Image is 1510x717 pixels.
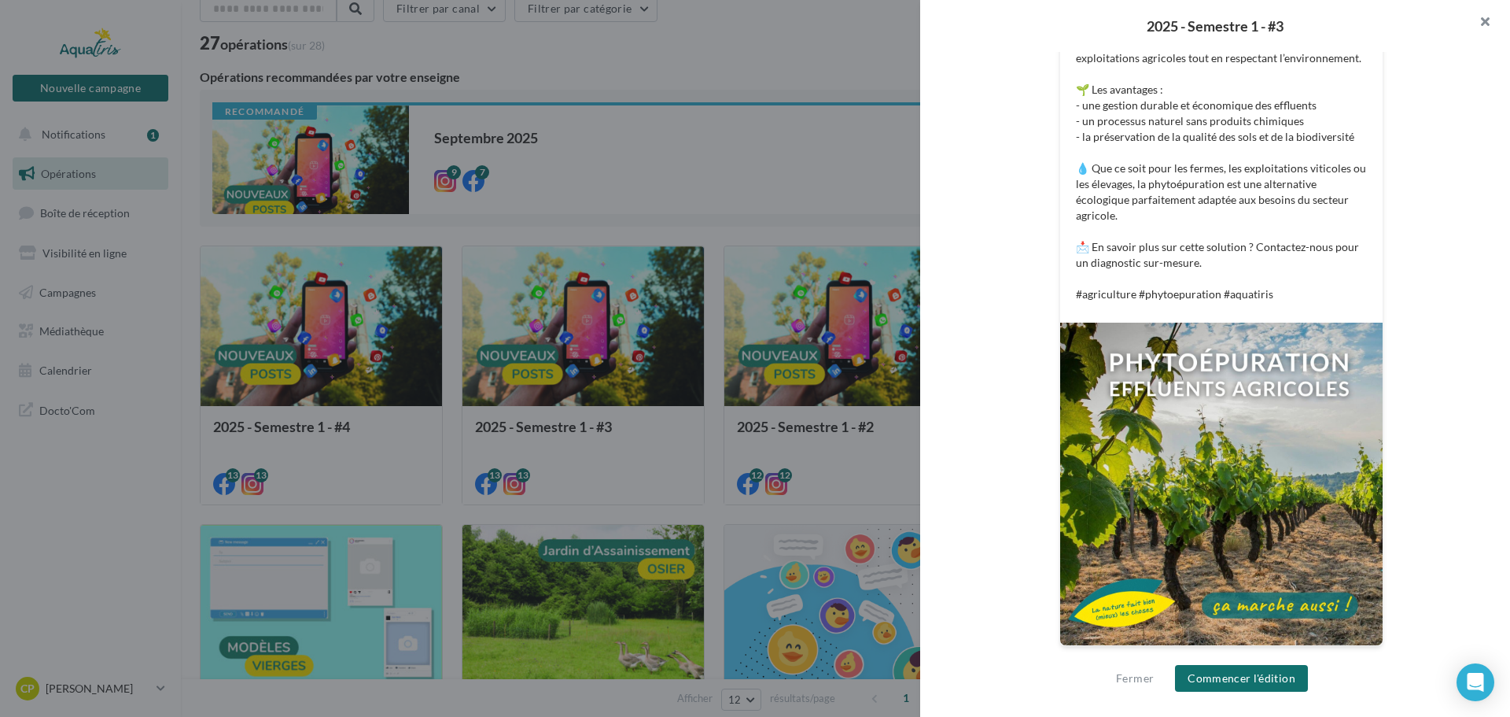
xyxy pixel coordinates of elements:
[1110,669,1160,688] button: Fermer
[1457,663,1494,701] div: Open Intercom Messenger
[945,19,1485,33] div: 2025 - Semestre 1 - #3
[1175,665,1308,692] button: Commencer l'édition
[1059,646,1383,667] div: La prévisualisation est non-contractuelle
